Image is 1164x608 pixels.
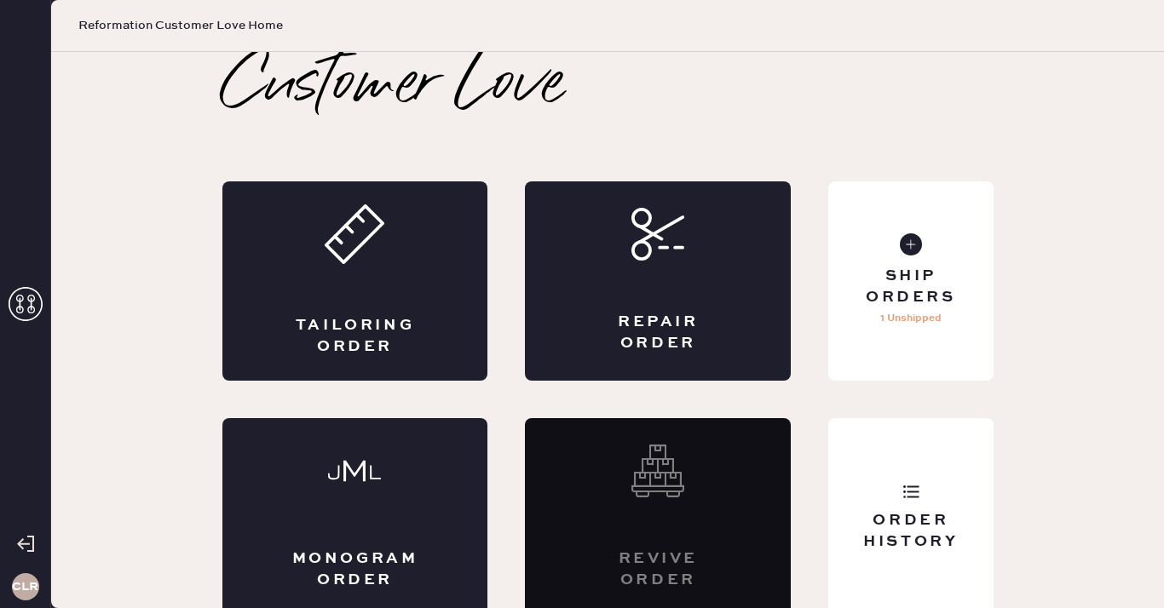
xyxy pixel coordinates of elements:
div: Ship Orders [842,266,979,308]
div: Revive order [593,548,723,591]
h3: CLR [12,581,38,593]
iframe: Front Chat [1083,531,1156,605]
span: Reformation Customer Love Home [78,17,283,34]
div: Monogram Order [291,548,420,591]
div: Repair Order [593,312,723,354]
h2: Customer Love [222,52,564,120]
p: 1 Unshipped [880,308,942,329]
div: Tailoring Order [291,315,420,358]
div: Order History [842,510,979,553]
